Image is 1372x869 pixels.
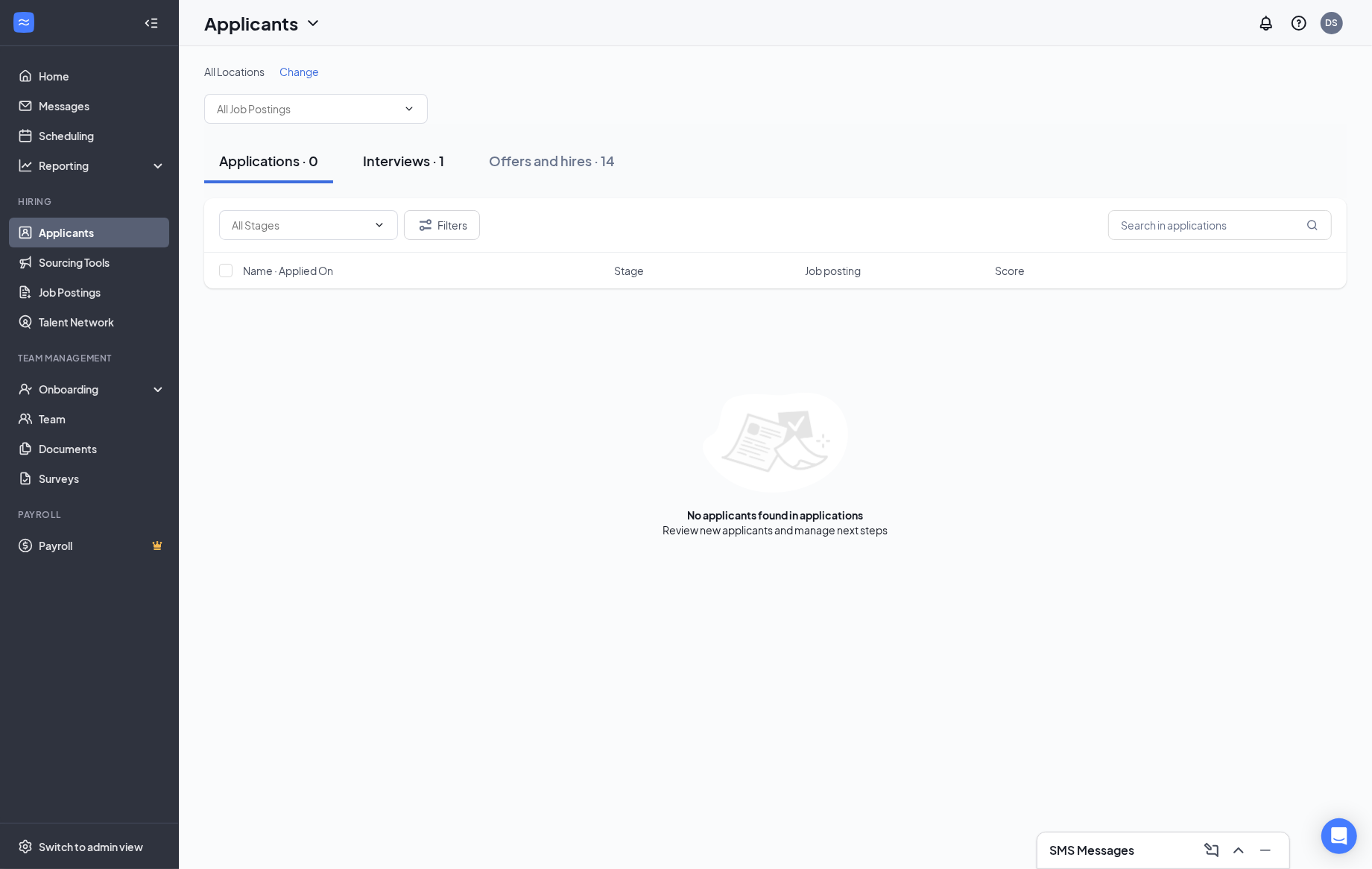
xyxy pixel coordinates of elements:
[304,14,322,32] svg: ChevronDown
[1254,838,1277,862] button: Minimize
[1321,818,1357,854] div: Open Intercom Messenger
[39,839,143,854] div: Switch to admin view
[39,277,166,307] a: Job Postings
[1230,841,1248,859] svg: ChevronUp
[217,101,397,117] input: All Job Postings
[39,121,166,151] a: Scheduling
[805,263,861,278] span: Job posting
[1306,219,1318,231] svg: MagnifyingGlass
[219,151,318,170] div: Applications · 0
[373,219,385,231] svg: ChevronDown
[39,247,166,277] a: Sourcing Tools
[615,263,645,278] span: Stage
[18,158,33,173] svg: Analysis
[204,10,298,36] h1: Applicants
[1227,838,1251,862] button: ChevronUp
[1203,841,1221,859] svg: ComposeMessage
[39,218,166,247] a: Applicants
[39,464,166,493] a: Surveys
[688,508,864,522] div: No applicants found in applications
[232,217,367,233] input: All Stages
[1290,14,1308,32] svg: QuestionInfo
[39,382,154,396] div: Onboarding
[663,522,888,537] div: Review new applicants and manage next steps
[39,61,166,91] a: Home
[39,91,166,121] a: Messages
[995,263,1025,278] span: Score
[39,434,166,464] a: Documents
[204,65,265,78] span: All Locations
[1200,838,1224,862] button: ComposeMessage
[1257,14,1275,32] svg: Notifications
[39,531,166,560] a: PayrollCrown
[279,65,319,78] span: Change
[16,15,31,30] svg: WorkstreamLogo
[417,216,434,234] svg: Filter
[18,195,163,208] div: Hiring
[404,210,480,240] button: Filter Filters
[144,16,159,31] svg: Collapse
[1256,841,1274,859] svg: Minimize
[243,263,333,278] span: Name · Applied On
[39,404,166,434] a: Team
[1108,210,1332,240] input: Search in applications
[703,393,848,493] img: empty-state
[363,151,444,170] div: Interviews · 1
[1049,842,1134,859] h3: SMS Messages
[18,839,33,854] svg: Settings
[403,103,415,115] svg: ChevronDown
[18,352,163,364] div: Team Management
[18,508,163,521] div: Payroll
[39,158,167,173] div: Reporting
[489,151,615,170] div: Offers and hires · 14
[39,307,166,337] a: Talent Network
[18,382,33,396] svg: UserCheck
[1326,16,1338,29] div: DS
